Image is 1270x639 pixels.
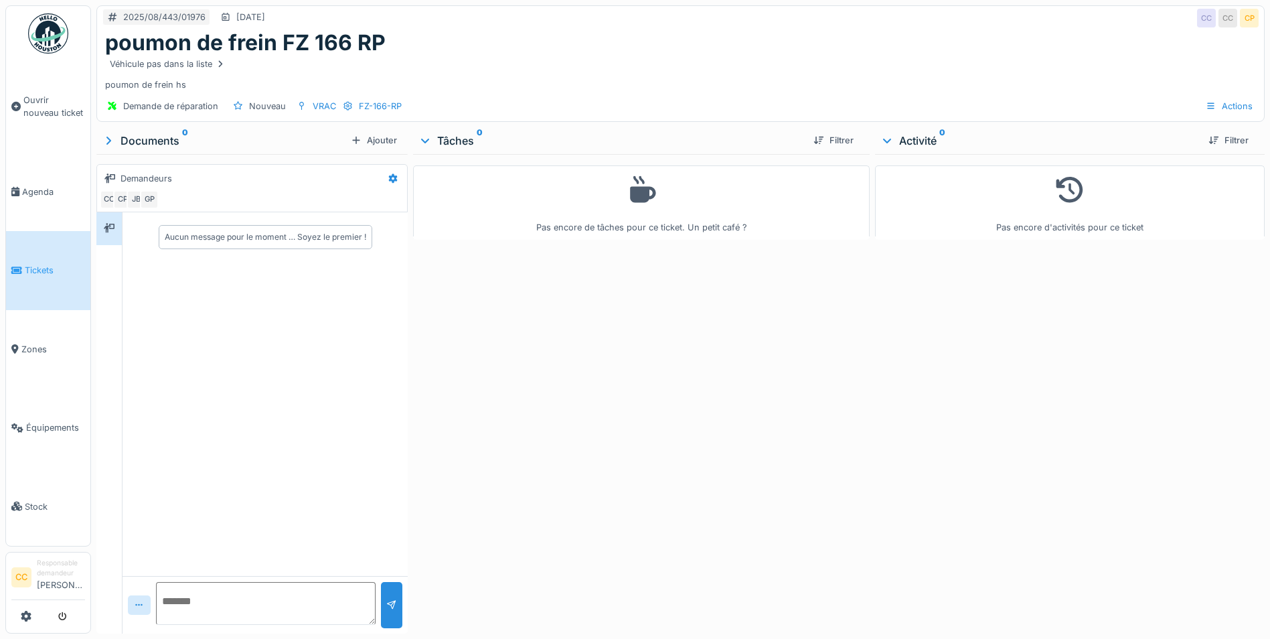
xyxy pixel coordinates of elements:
a: Stock [6,467,90,545]
div: Documents [102,133,345,149]
div: CC [1197,9,1216,27]
sup: 0 [182,133,188,149]
div: Pas encore de tâches pour ce ticket. Un petit café ? [422,171,861,234]
div: Actions [1200,96,1259,116]
a: Équipements [6,388,90,467]
div: JB [127,190,145,209]
sup: 0 [477,133,483,149]
div: Pas encore d'activités pour ce ticket [884,171,1256,234]
div: Activité [880,133,1198,149]
a: CC Responsable demandeur[PERSON_NAME] [11,558,85,600]
div: Ajouter [345,131,402,149]
a: Tickets [6,231,90,309]
a: Agenda [6,153,90,231]
div: Demande de réparation [123,100,218,113]
span: Agenda [22,186,85,198]
span: Équipements [26,421,85,434]
div: CC [100,190,118,209]
div: CP [113,190,132,209]
li: CC [11,567,31,587]
div: Véhicule pas dans la liste [110,58,226,70]
div: VRAC [313,100,336,113]
div: Responsable demandeur [37,558,85,579]
div: Tâches [418,133,803,149]
div: CP [1240,9,1259,27]
div: Demandeurs [121,172,172,185]
div: Aucun message pour le moment … Soyez le premier ! [165,231,366,243]
a: Zones [6,310,90,388]
a: Ouvrir nouveau ticket [6,61,90,153]
img: Badge_color-CXgf-gQk.svg [28,13,68,54]
div: Filtrer [808,131,859,149]
sup: 0 [939,133,945,149]
li: [PERSON_NAME] [37,558,85,597]
div: 2025/08/443/01976 [123,11,206,23]
div: Nouveau [249,100,286,113]
div: GP [140,190,159,209]
span: Stock [25,500,85,513]
div: CC [1218,9,1237,27]
h1: poumon de frein FZ 166 RP [105,30,386,56]
span: Zones [21,343,85,356]
div: FZ-166-RP [359,100,402,113]
div: Filtrer [1203,131,1254,149]
div: [DATE] [236,11,265,23]
span: Tickets [25,264,85,277]
div: poumon de frein hs [105,56,1256,90]
span: Ouvrir nouveau ticket [23,94,85,119]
